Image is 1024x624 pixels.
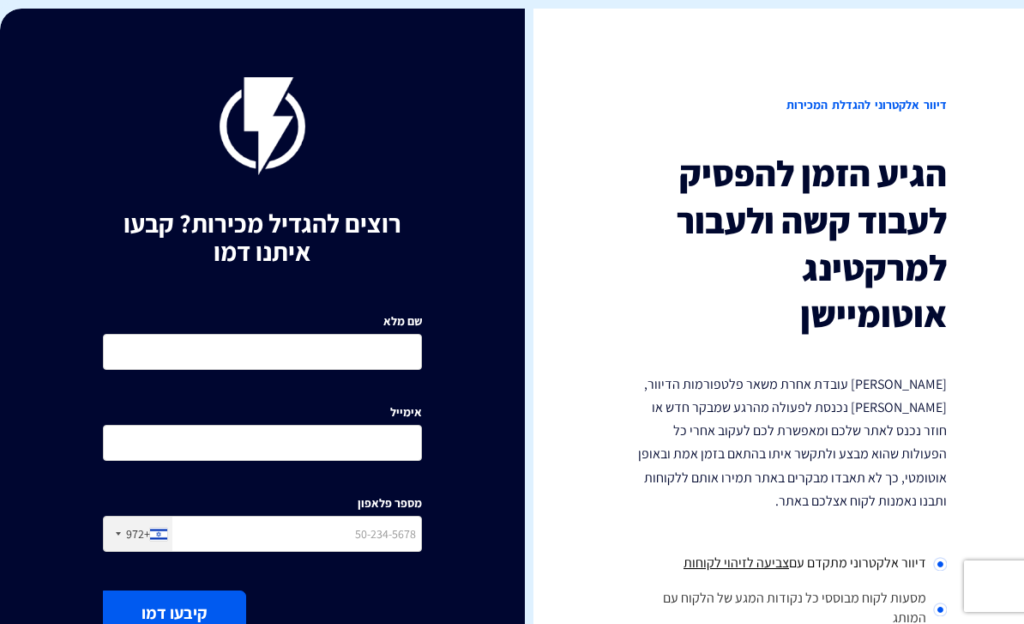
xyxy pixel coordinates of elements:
[383,312,422,330] label: שם מלא
[358,494,422,512] label: מספר פלאפון
[628,373,947,512] p: [PERSON_NAME] עובדת אחרת משאר פלטפורמות הדיוור, [PERSON_NAME] נכנסת לפעולה מהרגע שמבקר חדש או חוז...
[789,554,926,572] span: דיוור אלקטרוני מתקדם עם
[104,517,172,551] div: Israel (‫ישראל‬‎): +972
[628,77,947,133] h2: דיוור אלקטרוני להגדלת המכירות
[103,516,422,552] input: 50-234-5678
[628,150,947,337] h3: הגיע הזמן להפסיק לעבוד קשה ולעבור למרקטינג אוטומיישן
[103,209,422,266] h1: רוצים להגדיל מכירות? קבעו איתנו דמו
[220,77,305,175] img: flashy-black.png
[684,554,789,572] span: צביעה לזיהוי לקוחות
[126,525,150,542] div: +972
[390,403,422,421] label: אימייל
